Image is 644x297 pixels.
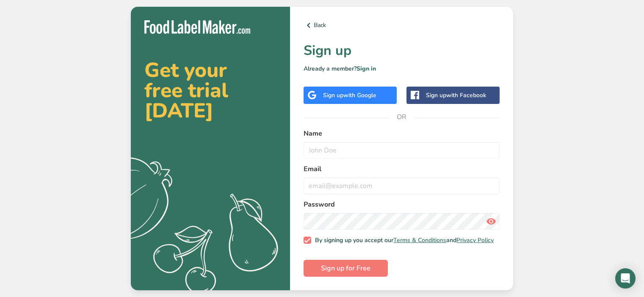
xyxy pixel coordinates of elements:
label: Password [304,199,500,210]
a: Terms & Conditions [393,236,446,244]
div: Sign up [426,91,486,100]
span: Sign up for Free [321,263,370,273]
input: John Doe [304,142,500,159]
span: with Facebook [446,91,486,99]
h1: Sign up [304,41,500,61]
span: with Google [343,91,376,99]
span: By signing up you accept our and [311,237,494,244]
label: Name [304,128,500,139]
button: Sign up for Free [304,260,388,277]
p: Already a member? [304,64,500,73]
a: Back [304,20,500,30]
img: Food Label Maker [144,20,250,34]
div: Sign up [323,91,376,100]
h2: Get your free trial [DATE] [144,60,276,121]
a: Privacy Policy [456,236,494,244]
label: Email [304,164,500,174]
input: email@example.com [304,177,500,194]
a: Sign in [357,65,376,73]
div: Open Intercom Messenger [615,268,636,289]
span: OR [389,104,415,130]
